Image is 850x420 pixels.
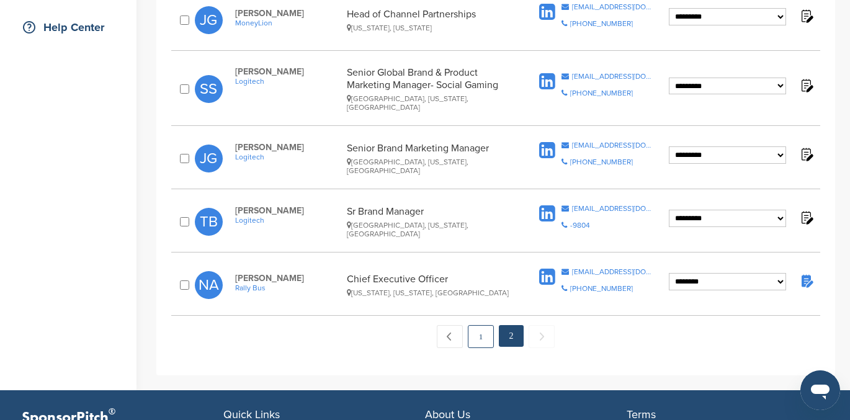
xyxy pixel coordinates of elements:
[235,205,341,216] span: [PERSON_NAME]
[235,273,341,284] span: [PERSON_NAME]
[347,158,512,175] div: [GEOGRAPHIC_DATA], [US_STATE], [GEOGRAPHIC_DATA]
[235,66,341,77] span: [PERSON_NAME]
[572,3,655,11] div: [EMAIL_ADDRESS][DOMAIN_NAME]
[529,325,555,348] span: Next →
[195,75,223,103] span: SS
[572,268,655,275] div: [EMAIL_ADDRESS][DOMAIN_NAME]
[570,20,633,27] div: [PHONE_NUMBER]
[572,205,655,212] div: [EMAIL_ADDRESS][DOMAIN_NAME]
[195,145,223,172] span: JG
[347,288,512,297] div: [US_STATE], [US_STATE], [GEOGRAPHIC_DATA]
[109,404,115,419] span: ®
[437,325,463,348] a: ← Previous
[572,141,655,149] div: [EMAIL_ADDRESS][DOMAIN_NAME]
[347,94,512,112] div: [GEOGRAPHIC_DATA], [US_STATE], [GEOGRAPHIC_DATA]
[235,153,341,161] a: Logitech
[347,8,512,32] div: Head of Channel Partnerships
[347,142,512,175] div: Senior Brand Marketing Manager
[235,8,341,19] span: [PERSON_NAME]
[499,325,524,347] em: 2
[19,16,124,38] div: Help Center
[570,158,633,166] div: [PHONE_NUMBER]
[799,210,814,225] img: Notes
[572,73,655,80] div: [EMAIL_ADDRESS][DOMAIN_NAME]
[347,273,512,297] div: Chief Executive Officer
[235,19,341,27] a: MoneyLion
[799,78,814,93] img: Notes
[235,77,341,86] a: Logitech
[799,146,814,162] img: Notes
[347,24,512,32] div: [US_STATE], [US_STATE]
[800,370,840,410] iframe: Button to launch messaging window
[570,285,633,292] div: [PHONE_NUMBER]
[235,284,341,292] a: Rally Bus
[347,221,512,238] div: [GEOGRAPHIC_DATA], [US_STATE], [GEOGRAPHIC_DATA]
[235,216,341,225] a: Logitech
[570,221,590,229] div: -9804
[799,273,814,288] img: Notes fill
[195,6,223,34] span: JG
[195,208,223,236] span: TB
[195,271,223,299] span: NA
[12,13,124,42] a: Help Center
[235,142,341,153] span: [PERSON_NAME]
[468,325,494,348] a: 1
[347,205,512,238] div: Sr Brand Manager
[347,66,512,112] div: Senior Global Brand & Product Marketing Manager- Social Gaming
[799,8,814,24] img: Notes
[570,89,633,97] div: [PHONE_NUMBER]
